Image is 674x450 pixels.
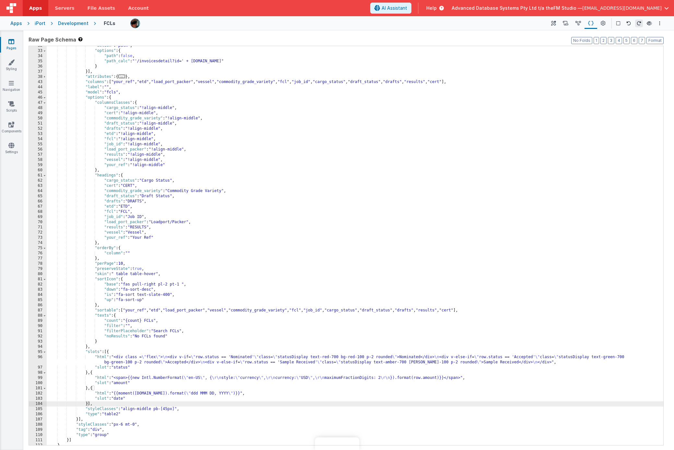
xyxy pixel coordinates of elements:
button: No Folds [571,37,592,44]
div: 47 [29,100,47,105]
button: 1 [594,37,599,44]
div: 93 [29,339,47,344]
div: 99 [29,375,47,381]
div: 104 [29,401,47,407]
div: 72 [29,230,47,235]
div: 58 [29,157,47,163]
span: Advanced Database Systems Pty Ltd t/a theFM Studio — [452,5,582,11]
div: 76 [29,251,47,256]
div: 51 [29,121,47,126]
div: 107 [29,417,47,422]
h4: FCLs [104,21,115,26]
div: 44 [29,85,47,90]
div: 35 [29,59,47,64]
div: 100 [29,381,47,386]
span: Raw Page Schema [29,36,76,43]
div: 65 [29,194,47,199]
div: 83 [29,287,47,292]
div: 33 [29,48,47,54]
div: 98 [29,370,47,375]
div: 64 [29,189,47,194]
img: 51bd7b176fb848012b2e1c8b642a23b7 [131,19,140,28]
div: 46 [29,95,47,100]
div: 90 [29,323,47,329]
div: 108 [29,422,47,427]
div: 95 [29,349,47,355]
div: 94 [29,344,47,349]
div: 68 [29,209,47,214]
div: 38 [29,74,47,79]
div: 111 [29,438,47,443]
div: 52 [29,126,47,131]
span: [EMAIL_ADDRESS][DOMAIN_NAME] [582,5,662,11]
div: 71 [29,225,47,230]
div: 63 [29,183,47,189]
div: 103 [29,396,47,401]
button: 2 [600,37,607,44]
div: 81 [29,277,47,282]
button: 6 [631,37,637,44]
div: 77 [29,256,47,261]
div: 87 [29,308,47,313]
div: 86 [29,303,47,308]
span: File Assets [88,5,115,11]
div: 112 [29,443,47,448]
button: Format [646,37,664,44]
button: 4 [616,37,622,44]
div: 109 [29,427,47,432]
div: 45 [29,90,47,95]
span: ... [118,75,125,78]
button: 5 [623,37,630,44]
button: 7 [639,37,645,44]
div: 61 [29,173,47,178]
div: Apps [10,20,22,27]
div: 70 [29,220,47,225]
div: 79 [29,266,47,272]
div: 43 [29,79,47,85]
div: 80 [29,272,47,277]
div: 85 [29,298,47,303]
button: 3 [608,37,614,44]
div: 73 [29,235,47,240]
div: 89 [29,318,47,323]
div: 56 [29,147,47,152]
span: Servers [55,5,74,11]
span: Apps [29,5,42,11]
div: 60 [29,168,47,173]
div: 69 [29,214,47,220]
div: 105 [29,407,47,412]
div: Development [58,20,89,27]
span: Help [426,5,437,11]
button: Advanced Database Systems Pty Ltd t/a theFM Studio — [EMAIL_ADDRESS][DOMAIN_NAME] [452,5,669,11]
div: 91 [29,329,47,334]
div: iPort [35,20,45,27]
div: 59 [29,163,47,168]
div: 50 [29,116,47,121]
div: 62 [29,178,47,183]
div: 36 [29,64,47,69]
div: 78 [29,261,47,266]
button: AI Assistant [370,3,411,14]
div: 74 [29,240,47,246]
div: 53 [29,131,47,137]
div: 88 [29,313,47,318]
div: 55 [29,142,47,147]
div: 48 [29,105,47,111]
div: 97 [29,365,47,370]
div: 49 [29,111,47,116]
div: 57 [29,152,47,157]
div: 101 [29,386,47,391]
div: 92 [29,334,47,339]
div: 110 [29,432,47,438]
div: 96 [29,355,47,365]
div: 54 [29,137,47,142]
button: Options [656,19,664,27]
div: 84 [29,292,47,298]
div: 66 [29,199,47,204]
div: 67 [29,204,47,209]
div: 75 [29,246,47,251]
div: 34 [29,54,47,59]
span: AI Assistant [382,5,407,11]
div: 106 [29,412,47,417]
div: 82 [29,282,47,287]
